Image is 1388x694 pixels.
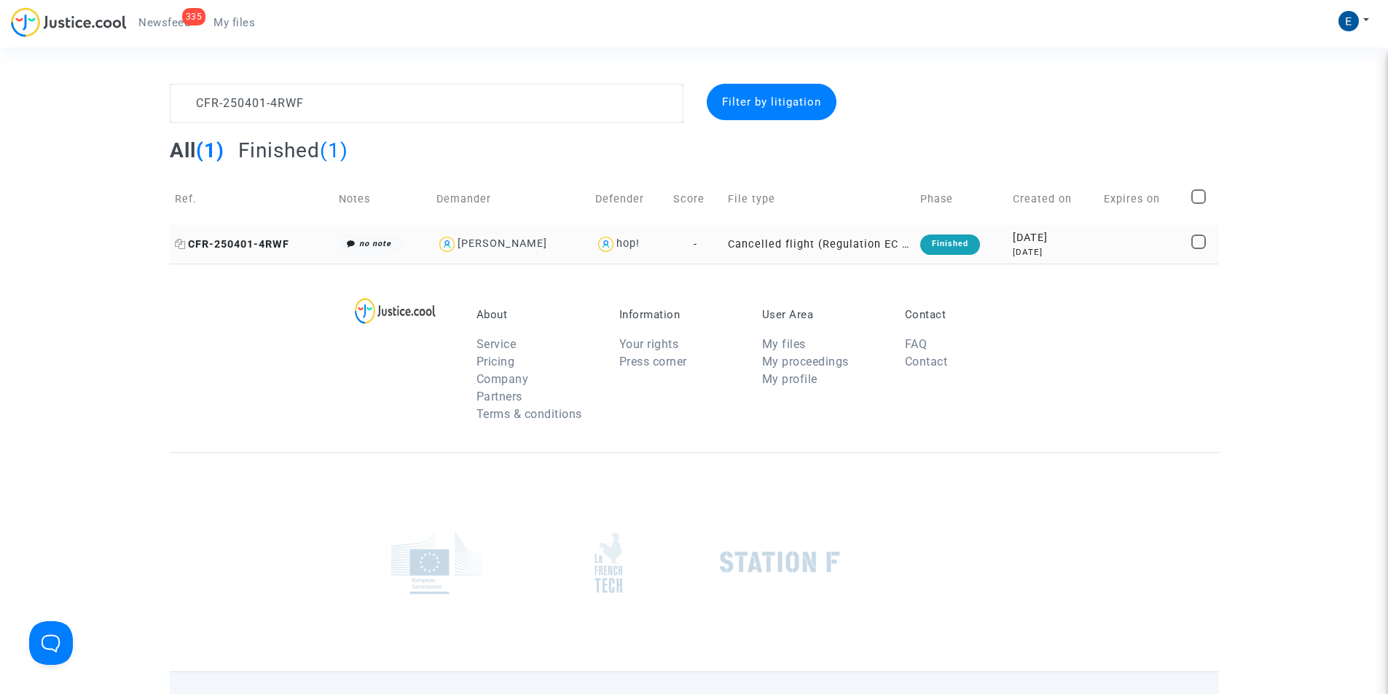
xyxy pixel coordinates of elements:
[477,355,515,368] a: Pricing
[723,225,915,264] td: Cancelled flight (Regulation EC 261/2004)
[920,234,980,255] div: Finished
[619,337,679,351] a: Your rights
[238,138,320,162] span: Finished
[202,12,267,33] a: My files
[762,372,817,386] a: My profile
[477,407,582,421] a: Terms & conditions
[762,308,883,321] p: User Area
[722,95,821,109] span: Filter by litigation
[595,532,622,594] img: french_tech.png
[477,390,522,403] a: Partners
[477,337,517,351] a: Service
[196,138,224,162] span: (1)
[431,173,590,225] td: Demander
[1338,11,1359,31] img: ACg8ocICGBWcExWuj3iT2MEg9j5dw-yx0VuEqZIV0SNsKSMu=s96-c
[762,337,806,351] a: My files
[595,234,616,255] img: icon-user.svg
[616,237,640,250] div: hop!
[915,173,1008,225] td: Phase
[720,551,840,573] img: stationf.png
[619,308,740,321] p: Information
[213,16,255,29] span: My files
[334,173,431,225] td: Notes
[668,173,723,225] td: Score
[619,355,687,368] a: Press corner
[905,308,1026,321] p: Contact
[391,531,482,594] img: europe_commision.png
[1008,173,1099,225] td: Created on
[355,298,436,324] img: logo-lg.svg
[127,12,202,33] a: 335Newsfeed
[694,238,697,251] span: -
[590,173,668,225] td: Defender
[905,355,948,368] a: Contact
[1013,246,1094,259] div: [DATE]
[359,239,391,248] i: no note
[436,234,458,255] img: icon-user.svg
[723,173,915,225] td: File type
[170,173,334,225] td: Ref.
[905,337,928,351] a: FAQ
[170,138,196,162] span: All
[320,138,348,162] span: (1)
[175,238,289,251] span: CFR-250401-4RWF
[11,7,127,37] img: jc-logo.svg
[762,355,849,368] a: My proceedings
[1099,173,1186,225] td: Expires on
[477,372,529,386] a: Company
[477,308,597,321] p: About
[458,237,547,250] div: [PERSON_NAME]
[1013,230,1094,246] div: [DATE]
[182,8,206,25] div: 335
[29,621,73,665] iframe: Help Scout Beacon - Open
[138,16,190,29] span: Newsfeed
